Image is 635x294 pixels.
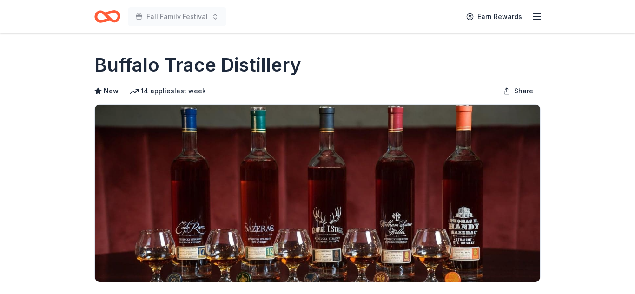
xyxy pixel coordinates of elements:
[496,82,541,100] button: Share
[146,11,208,22] span: Fall Family Festival
[94,6,120,27] a: Home
[94,52,301,78] h1: Buffalo Trace Distillery
[104,85,119,97] span: New
[130,85,206,97] div: 14 applies last week
[461,8,528,25] a: Earn Rewards
[128,7,226,26] button: Fall Family Festival
[514,85,533,97] span: Share
[95,105,540,282] img: Image for Buffalo Trace Distillery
